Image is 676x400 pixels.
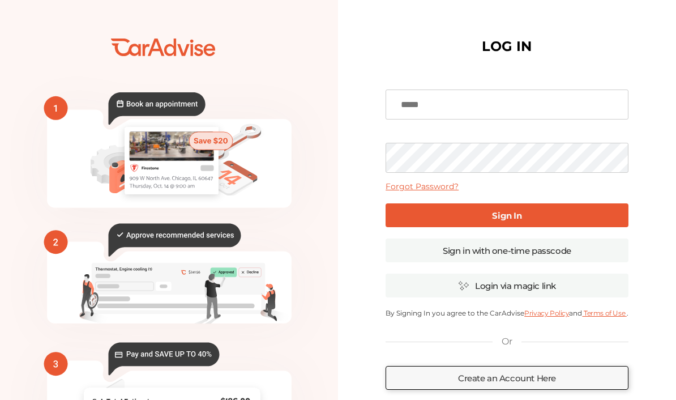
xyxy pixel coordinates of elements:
[386,309,628,317] p: By Signing In you agree to the CarAdvise and .
[386,274,628,297] a: Login via magic link
[386,181,459,192] a: Forgot Password?
[386,203,628,227] a: Sign In
[482,41,532,52] h1: LOG IN
[492,210,521,221] b: Sign In
[524,309,569,317] a: Privacy Policy
[458,280,469,291] img: magic_icon.32c66aac.svg
[386,239,628,262] a: Sign in with one-time passcode
[502,335,512,348] p: Or
[582,309,626,317] a: Terms of Use
[386,366,628,390] a: Create an Account Here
